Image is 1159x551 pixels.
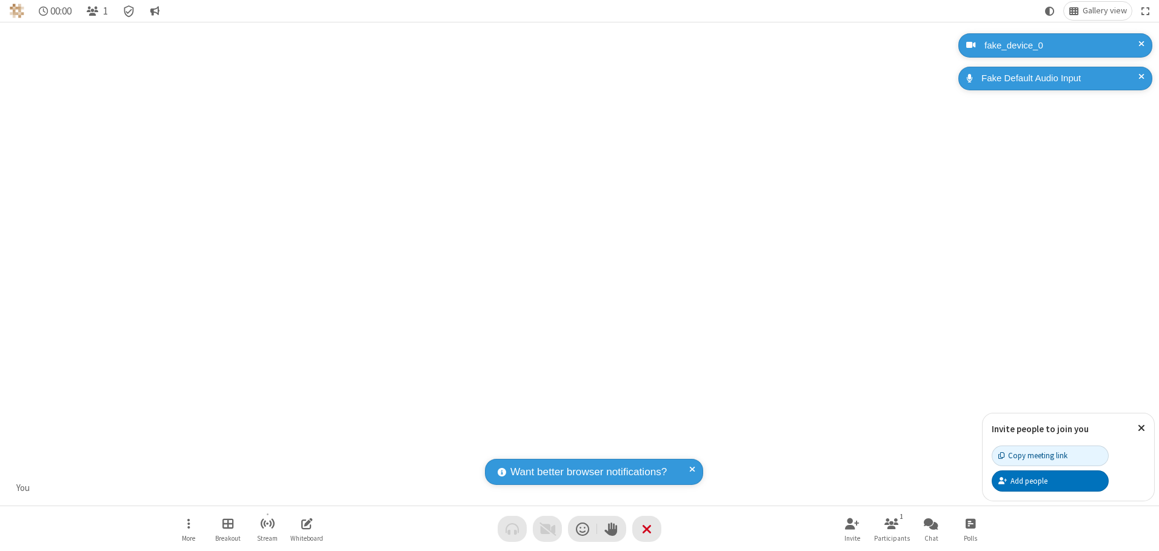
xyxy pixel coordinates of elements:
[1064,2,1132,20] button: Change layout
[290,535,323,542] span: Whiteboard
[10,4,24,18] img: QA Selenium DO NOT DELETE OR CHANGE
[964,535,977,542] span: Polls
[1129,413,1154,443] button: Close popover
[897,511,907,522] div: 1
[103,5,108,17] span: 1
[568,516,597,542] button: Send a reaction
[992,446,1109,466] button: Copy meeting link
[913,512,949,546] button: Open chat
[998,450,1067,461] div: Copy meeting link
[977,72,1143,85] div: Fake Default Audio Input
[533,516,562,542] button: Video
[834,512,870,546] button: Invite participants (Alt+I)
[81,2,113,20] button: Open participant list
[1083,6,1127,16] span: Gallery view
[182,535,195,542] span: More
[118,2,141,20] div: Meeting details Encryption enabled
[510,464,667,480] span: Want better browser notifications?
[289,512,325,546] button: Open shared whiteboard
[170,512,207,546] button: Open menu
[597,516,626,542] button: Raise hand
[844,535,860,542] span: Invite
[1040,2,1060,20] button: Using system theme
[632,516,661,542] button: End or leave meeting
[1137,2,1155,20] button: Fullscreen
[210,512,246,546] button: Manage Breakout Rooms
[498,516,527,542] button: Audio problem - check your Internet connection or call by phone
[145,2,164,20] button: Conversation
[952,512,989,546] button: Open poll
[215,535,241,542] span: Breakout
[924,535,938,542] span: Chat
[980,39,1143,53] div: fake_device_0
[50,5,72,17] span: 00:00
[249,512,286,546] button: Start streaming
[34,2,77,20] div: Timer
[257,535,278,542] span: Stream
[12,481,35,495] div: You
[992,423,1089,435] label: Invite people to join you
[992,470,1109,491] button: Add people
[873,512,910,546] button: Open participant list
[874,535,910,542] span: Participants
